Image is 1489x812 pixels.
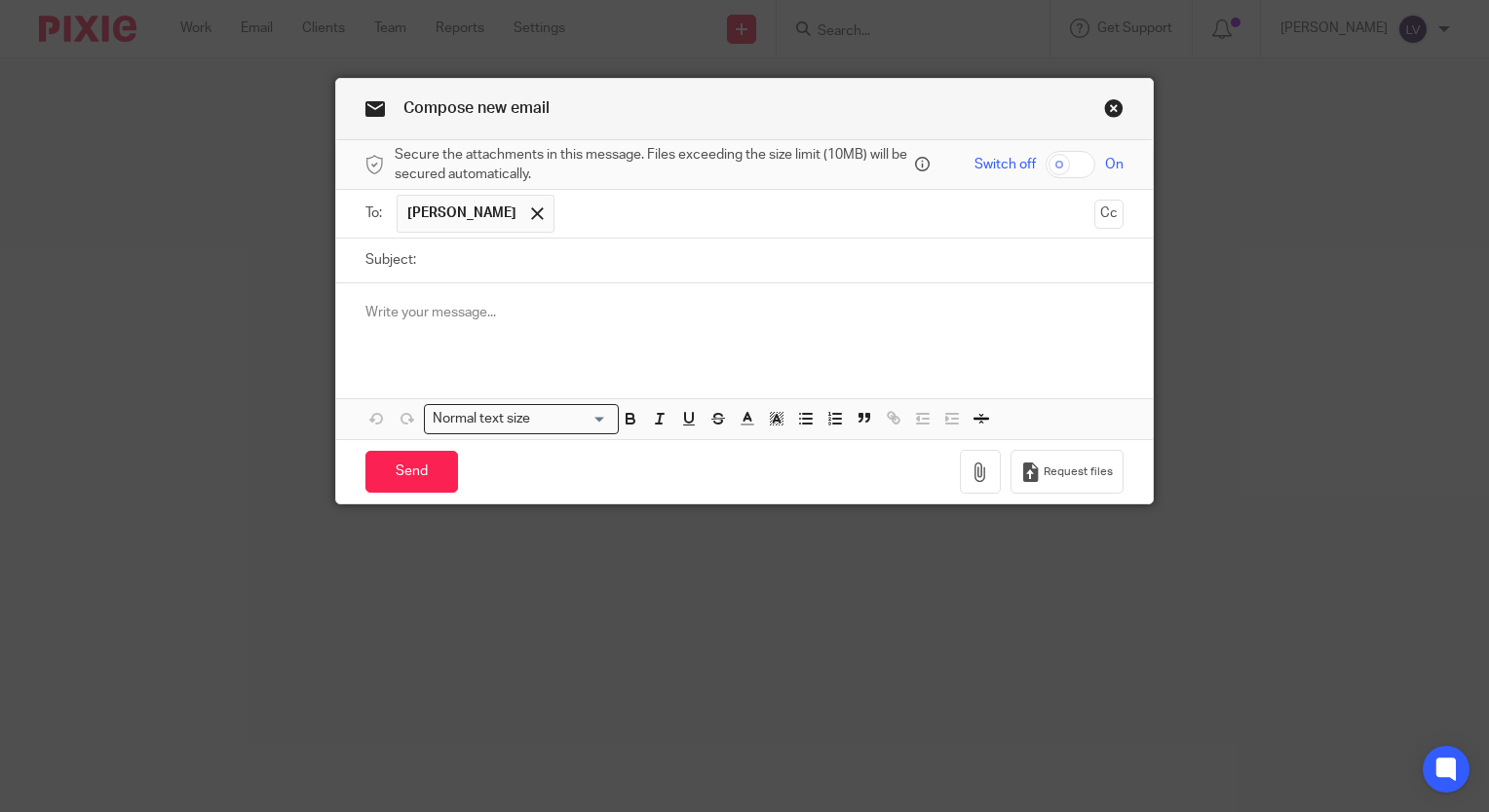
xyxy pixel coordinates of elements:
label: Subject: [365,250,416,270]
span: Request files [1044,464,1113,480]
button: Cc [1094,200,1124,229]
input: Send [365,451,458,493]
input: Search for option [537,409,607,429]
span: [PERSON_NAME] [407,203,516,223]
span: On [1105,155,1124,174]
span: Normal text size [429,409,535,429]
button: Request files [1011,450,1124,494]
span: Compose new email [403,100,550,116]
a: Close this dialog window [1104,98,1124,125]
span: Switch off [974,155,1036,174]
span: Secure the attachments in this message. Files exceeding the size limit (10MB) will be secured aut... [395,145,910,185]
label: To: [365,203,387,223]
div: Search for option [424,404,619,434]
